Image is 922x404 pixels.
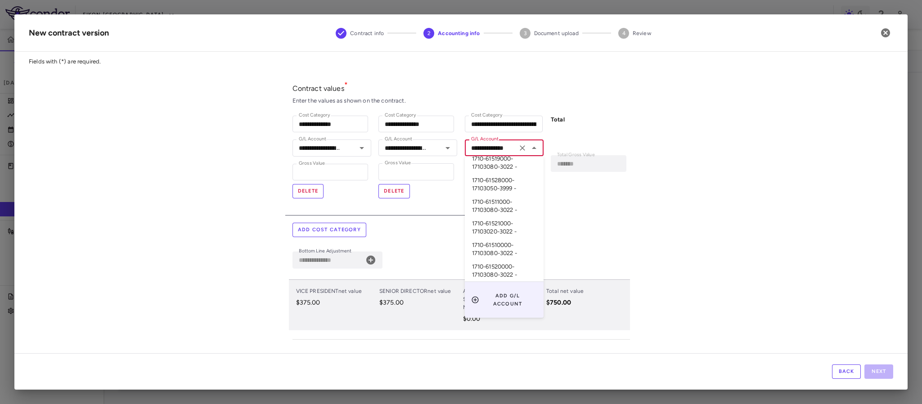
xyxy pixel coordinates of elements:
[328,17,391,49] button: Contract info
[551,116,630,124] h6: Total
[516,142,529,154] button: Clear
[465,238,544,260] li: 1710-61510000-17103080-3022 -
[557,151,595,159] label: Total Gross Value
[832,364,861,379] button: Back
[296,287,376,295] p: VICE PRESIDENT net value
[385,159,411,167] label: Gross Value
[299,135,326,143] label: G/L Account
[416,17,487,49] button: Accounting info
[546,299,598,307] p: $750.00
[468,285,536,315] button: Add G/L account
[465,260,544,282] li: 1710-61520000-17103080-3022 -
[441,142,454,154] button: Open
[465,174,544,195] li: 1710-61528000-17103050-3999 -
[292,97,630,105] div: Enter the values as shown on the contract.
[463,315,543,323] p: $0.00
[299,247,351,255] label: Bottom Line Adjustment
[350,29,384,37] span: Contract info
[385,112,416,119] label: Cost Category
[465,217,544,238] li: 1710-61521000-17103020-3022 -
[438,29,480,37] span: Accounting info
[29,27,109,39] div: New contract version
[471,135,499,143] label: G/L Account
[465,152,544,174] li: 1710-61519000-17103080-3022 -
[379,287,459,295] p: SENIOR DIRECTOR net value
[292,223,366,237] button: Add cost category
[299,112,330,119] label: Cost Category
[378,184,410,198] button: Delete
[296,299,376,307] p: $375.00
[385,135,412,143] label: G/L Account
[292,184,324,198] button: Delete
[463,287,543,311] p: ASSOCIATE DIRECTOR & SENIOR ENGAGEMENT MANAGER net value
[427,30,431,36] text: 2
[528,142,540,154] button: Close
[355,142,368,154] button: Open
[546,287,598,295] p: Total net value
[379,299,459,307] p: $375.00
[292,84,630,93] p: Contract values
[299,160,325,167] label: Gross Value
[29,58,893,66] p: Fields with (*) are required.
[471,112,503,119] label: Cost Category
[465,195,544,217] li: 1710-61511000-17103080-3022 -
